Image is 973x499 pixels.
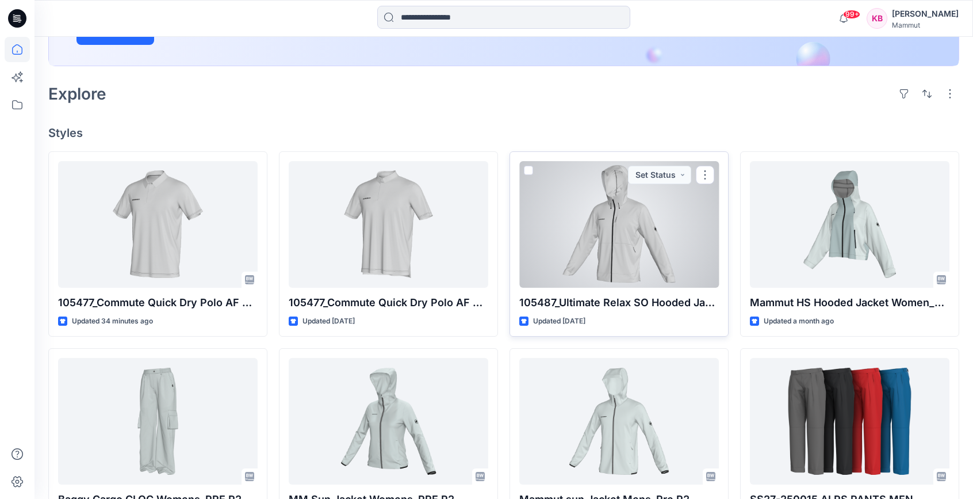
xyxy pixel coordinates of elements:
div: Mammut [892,21,959,29]
h2: Explore [48,85,106,103]
a: 105487_Ultimate Relax SO Hooded Jacket AF Men [519,161,719,288]
p: Updated a month ago [764,315,834,327]
a: Mammut HS Hooded Jacket Women_PRE P2 [750,161,949,288]
p: 105477_Commute Quick Dry Polo AF Men - OP1 [58,295,258,311]
a: 105477_Commute Quick Dry Polo AF Men - OP2 [289,161,488,288]
h4: Styles [48,126,959,140]
p: Updated [DATE] [302,315,355,327]
a: SS27-250015 ALPS PANTS MEN [750,358,949,485]
a: MM Sun Jacket Womens_PRE P2 [289,358,488,485]
span: 99+ [843,10,860,19]
a: Mammut sun Jacket Mens_Pre P2 [519,358,719,485]
div: KB [867,8,887,29]
p: Mammut HS Hooded Jacket Women_PRE P2 [750,295,949,311]
a: 105477_Commute Quick Dry Polo AF Men - OP1 [58,161,258,288]
p: Updated [DATE] [533,315,585,327]
a: Baggy Cargo CLOC Womens_PRE P2 [58,358,258,485]
p: 105477_Commute Quick Dry Polo AF Men - OP2 [289,295,488,311]
div: [PERSON_NAME] [892,7,959,21]
p: Updated 34 minutes ago [72,315,153,327]
p: 105487_Ultimate Relax SO Hooded Jacket AF Men [519,295,719,311]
